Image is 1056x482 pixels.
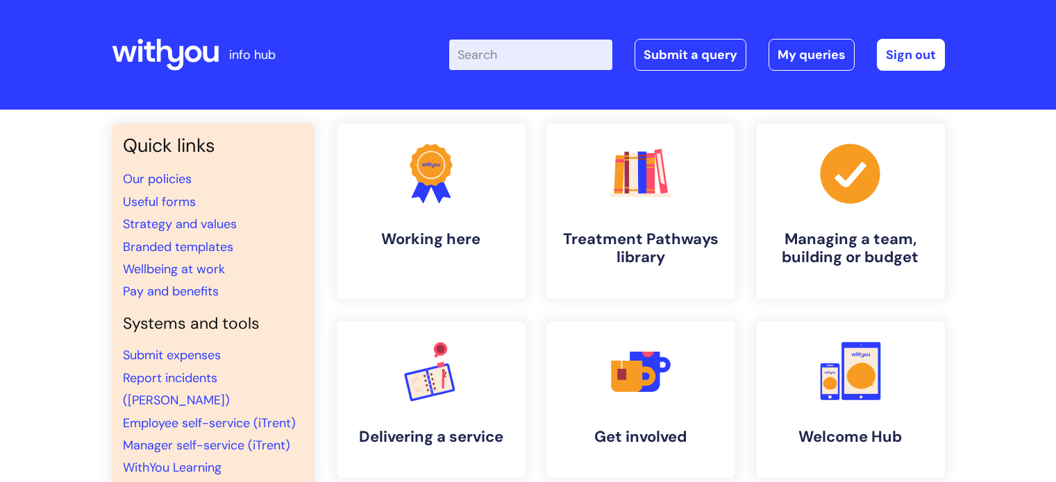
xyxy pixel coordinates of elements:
h4: Welcome Hub [767,428,934,446]
a: Sign out [877,39,945,71]
h4: Get involved [558,428,724,446]
a: Wellbeing at work [123,261,225,277]
h4: Managing a team, building or budget [767,230,934,267]
a: Welcome Hub [756,321,945,478]
a: Our policies [123,171,192,187]
a: Treatment Pathways library [546,123,735,299]
h4: Delivering a service [348,428,514,446]
a: Useful forms [123,193,196,210]
input: Search [449,40,612,70]
a: Submit a query [635,39,746,71]
div: | - [449,39,945,71]
a: Manager self-service (iTrent) [123,437,290,454]
a: Managing a team, building or budget [756,123,945,299]
a: WithYou Learning [123,459,221,476]
a: Strategy and values [123,216,237,232]
h4: Treatment Pathways library [558,230,724,267]
h4: Systems and tools [123,314,303,334]
a: Report incidents ([PERSON_NAME]) [123,370,230,408]
a: Branded templates [123,239,233,255]
p: info hub [229,44,276,66]
h3: Quick links [123,135,303,157]
a: My queries [769,39,855,71]
a: Pay and benefits [123,283,219,300]
a: Working here [337,123,526,299]
a: Delivering a service [337,321,526,478]
a: Get involved [546,321,735,478]
a: Submit expenses [123,347,221,363]
h4: Working here [348,230,514,248]
a: Employee self-service (iTrent) [123,415,296,431]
